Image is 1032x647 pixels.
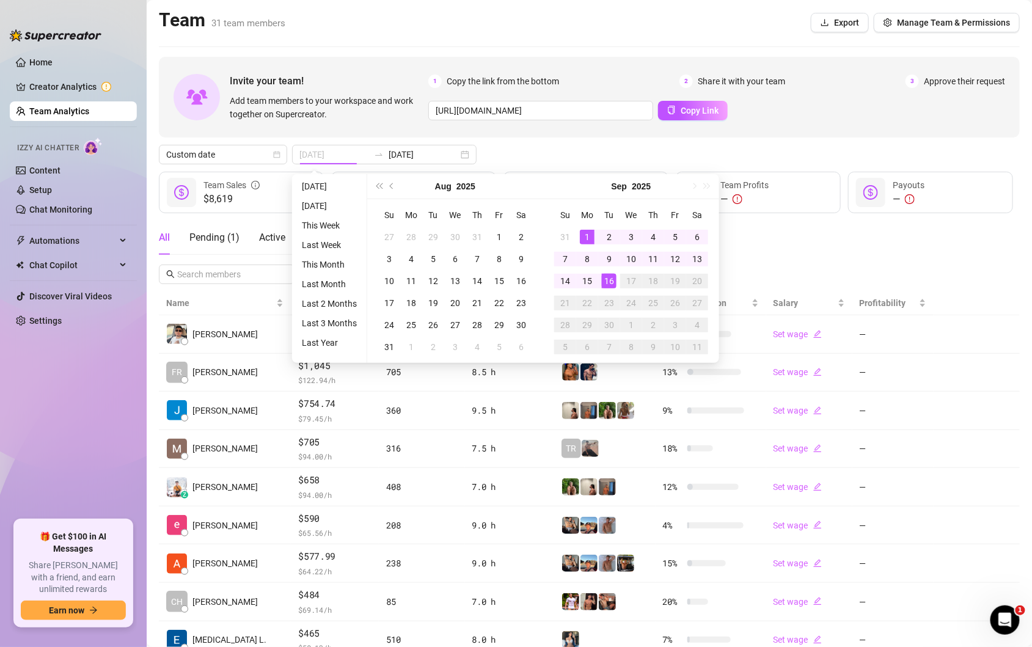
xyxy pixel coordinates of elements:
div: 2 [646,318,661,332]
button: Export [811,13,869,32]
td: 2025-07-30 [444,226,466,248]
button: Choose a year [456,174,475,199]
td: 2025-07-27 [378,226,400,248]
td: 2025-08-24 [378,314,400,336]
td: 2025-08-21 [466,292,488,314]
span: swap-right [374,150,384,159]
span: Custom date [166,145,280,164]
div: 17 [382,296,397,310]
div: 20 [690,274,704,288]
td: 2025-08-13 [444,270,466,292]
span: dollar-circle [174,185,189,200]
th: Tu [598,204,620,226]
span: edit [813,597,822,605]
div: 23 [602,296,617,310]
th: We [620,204,642,226]
span: Izzy AI Chatter [17,142,79,154]
span: 1 [428,75,442,88]
div: 26 [668,296,683,310]
td: 2025-08-28 [466,314,488,336]
span: Profitability [860,298,906,308]
input: Search members [177,268,277,281]
th: Mo [400,204,422,226]
td: 2025-09-01 [400,336,422,358]
td: 2025-09-15 [576,270,598,292]
span: edit [813,368,822,376]
span: exclamation-circle [733,194,742,204]
span: edit [813,444,822,453]
div: 27 [448,318,463,332]
td: 2025-09-17 [620,270,642,292]
td: 2025-10-07 [598,336,620,358]
div: 6 [448,252,463,266]
td: 2025-08-05 [422,248,444,270]
li: Last 3 Months [297,316,362,331]
span: thunderbolt [16,236,26,246]
span: setting [884,18,892,27]
img: Joey [599,517,616,534]
div: 11 [646,252,661,266]
td: 2025-09-13 [686,248,708,270]
span: search [166,270,175,279]
div: 16 [514,274,529,288]
td: 2025-09-05 [488,336,510,358]
img: Nathaniel [617,402,634,419]
td: 2025-09-30 [598,314,620,336]
div: 22 [492,296,507,310]
td: 2025-09-28 [554,314,576,336]
td: 2025-08-26 [422,314,444,336]
img: Jayson Roa [167,477,187,497]
img: Hector [562,593,579,610]
a: Set wageedit [774,444,822,453]
td: 2025-09-08 [576,248,598,270]
div: 6 [690,230,704,244]
div: 11 [404,274,419,288]
div: 28 [404,230,419,244]
td: 2025-08-19 [422,292,444,314]
td: 2025-09-16 [598,270,620,292]
img: George [562,517,579,534]
div: 25 [646,296,661,310]
li: Last 2 Months [297,296,362,311]
div: All [159,230,170,245]
img: Zach [580,517,598,534]
td: 2025-10-08 [620,336,642,358]
span: 3 [906,75,919,88]
td: 2025-09-02 [598,226,620,248]
li: Last Month [297,277,362,291]
button: Manage Team & Permissions [874,13,1020,32]
span: Invite your team! [230,73,428,89]
img: Joey [599,555,616,572]
div: 30 [514,318,529,332]
th: Th [466,204,488,226]
div: 1 [624,318,639,332]
span: arrow-right [89,606,98,615]
span: Copy the link from the bottom [447,75,559,88]
span: copy [667,106,676,114]
img: Ralphy [580,478,598,495]
td: 2025-07-31 [466,226,488,248]
div: 10 [382,274,397,288]
td: 2025-08-01 [488,226,510,248]
td: 2025-08-23 [510,292,532,314]
td: 2025-08-25 [400,314,422,336]
td: 2025-08-02 [510,226,532,248]
span: 31 team members [211,18,285,29]
div: 4 [404,252,419,266]
td: — [852,315,934,354]
img: Osvaldo [599,593,616,610]
div: 9 [602,252,617,266]
td: 2025-08-03 [378,248,400,270]
div: 29 [580,318,595,332]
img: Rick Gino Tarce… [167,324,187,344]
td: 2025-08-12 [422,270,444,292]
div: 4 [690,318,704,332]
span: Share it with your team [698,75,785,88]
div: 21 [558,296,573,310]
a: Set wageedit [774,558,822,568]
img: Chat Copilot [16,261,24,269]
div: 24 [382,318,397,332]
td: 2025-08-10 [378,270,400,292]
span: Chat Copilot [29,255,116,275]
td: 2025-09-04 [642,226,664,248]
